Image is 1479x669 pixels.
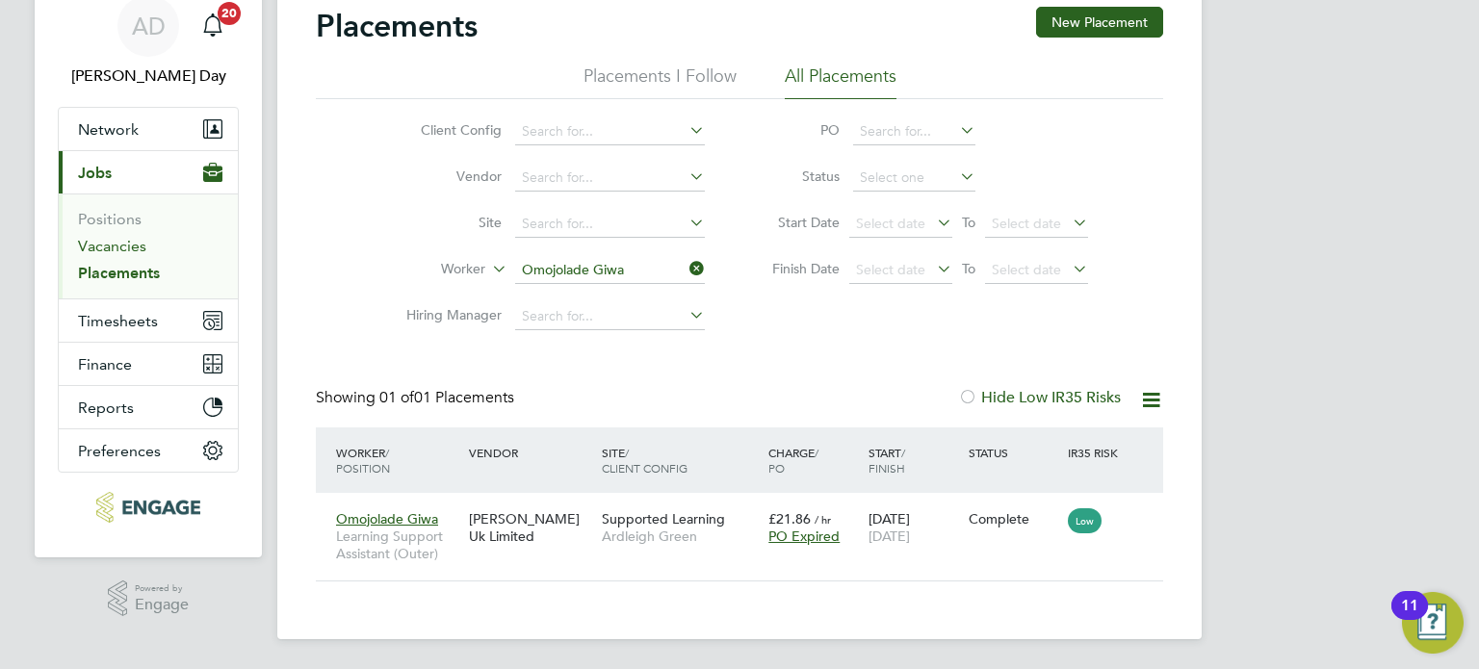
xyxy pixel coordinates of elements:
[969,510,1059,527] div: Complete
[58,64,239,88] span: Amie Day
[59,108,238,150] button: Network
[135,580,189,597] span: Powered by
[59,386,238,428] button: Reports
[753,260,840,277] label: Finish Date
[132,13,166,39] span: AD
[78,210,142,228] a: Positions
[515,303,705,330] input: Search for...
[135,597,189,613] span: Engage
[856,261,925,278] span: Select date
[956,210,981,235] span: To
[336,445,390,476] span: / Position
[515,118,705,145] input: Search for...
[336,527,459,562] span: Learning Support Assistant (Outer)
[59,151,238,193] button: Jobs
[218,2,241,25] span: 20
[764,435,864,485] div: Charge
[864,435,964,485] div: Start
[958,388,1121,407] label: Hide Low IR35 Risks
[78,312,158,330] span: Timesheets
[78,237,146,255] a: Vacancies
[331,435,464,485] div: Worker
[464,501,597,554] div: [PERSON_NAME] Uk Limited
[956,256,981,281] span: To
[316,388,518,408] div: Showing
[316,7,478,45] h2: Placements
[602,510,725,527] span: Supported Learning
[78,355,132,373] span: Finance
[602,445,688,476] span: / Client Config
[78,399,134,417] span: Reports
[1402,592,1464,654] button: Open Resource Center, 11 new notifications
[1068,508,1102,533] span: Low
[768,445,818,476] span: / PO
[869,445,905,476] span: / Finish
[515,257,705,284] input: Search for...
[964,435,1064,470] div: Status
[379,388,414,407] span: 01 of
[78,164,112,182] span: Jobs
[391,306,502,323] label: Hiring Manager
[515,165,705,192] input: Search for...
[336,510,438,527] span: Omojolade Giwa
[391,214,502,231] label: Site
[1036,7,1163,38] button: New Placement
[59,193,238,298] div: Jobs
[992,215,1061,232] span: Select date
[515,211,705,238] input: Search for...
[602,527,759,545] span: Ardleigh Green
[753,214,840,231] label: Start Date
[391,121,502,139] label: Client Config
[785,64,896,99] li: All Placements
[853,118,975,145] input: Search for...
[584,64,737,99] li: Placements I Follow
[753,167,840,185] label: Status
[869,527,910,545] span: [DATE]
[597,435,764,485] div: Site
[992,261,1061,278] span: Select date
[1401,605,1418,630] div: 11
[96,492,199,523] img: morganhunt-logo-retina.png
[815,512,831,527] span: / hr
[1063,435,1129,470] div: IR35 Risk
[59,429,238,472] button: Preferences
[59,299,238,342] button: Timesheets
[856,215,925,232] span: Select date
[391,167,502,185] label: Vendor
[59,343,238,385] button: Finance
[379,388,514,407] span: 01 Placements
[375,260,485,279] label: Worker
[864,501,964,554] div: [DATE]
[78,442,161,460] span: Preferences
[108,580,190,617] a: Powered byEngage
[768,510,811,527] span: £21.86
[464,435,597,470] div: Vendor
[768,527,840,545] span: PO Expired
[78,264,160,282] a: Placements
[853,165,975,192] input: Select one
[78,120,139,139] span: Network
[753,121,840,139] label: PO
[58,492,239,523] a: Go to home page
[331,500,1163,516] a: Omojolade GiwaLearning Support Assistant (Outer)[PERSON_NAME] Uk LimitedSupported LearningArdleig...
